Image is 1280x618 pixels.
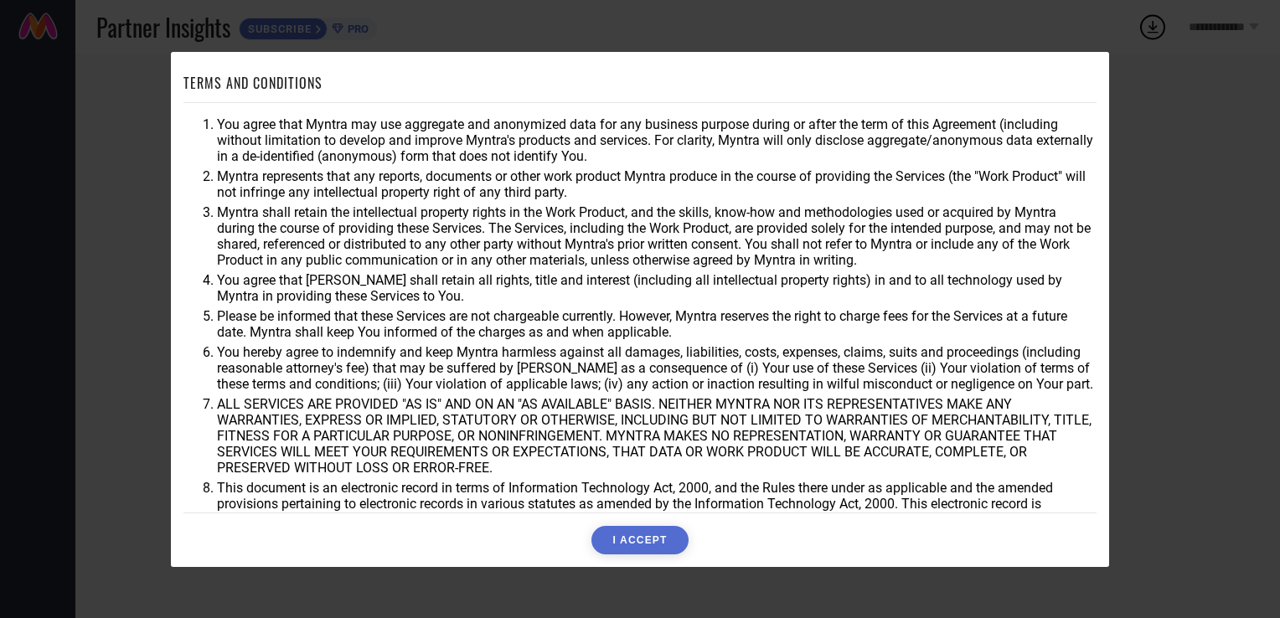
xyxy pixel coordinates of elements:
[217,396,1097,476] li: ALL SERVICES ARE PROVIDED "AS IS" AND ON AN "AS AVAILABLE" BASIS. NEITHER MYNTRA NOR ITS REPRESEN...
[217,272,1097,304] li: You agree that [PERSON_NAME] shall retain all rights, title and interest (including all intellect...
[183,73,323,93] h1: TERMS AND CONDITIONS
[217,168,1097,200] li: Myntra represents that any reports, documents or other work product Myntra produce in the course ...
[217,308,1097,340] li: Please be informed that these Services are not chargeable currently. However, Myntra reserves the...
[217,116,1097,164] li: You agree that Myntra may use aggregate and anonymized data for any business purpose during or af...
[217,204,1097,268] li: Myntra shall retain the intellectual property rights in the Work Product, and the skills, know-ho...
[217,480,1097,528] li: This document is an electronic record in terms of Information Technology Act, 2000, and the Rules...
[591,526,688,554] button: I ACCEPT
[217,344,1097,392] li: You hereby agree to indemnify and keep Myntra harmless against all damages, liabilities, costs, e...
